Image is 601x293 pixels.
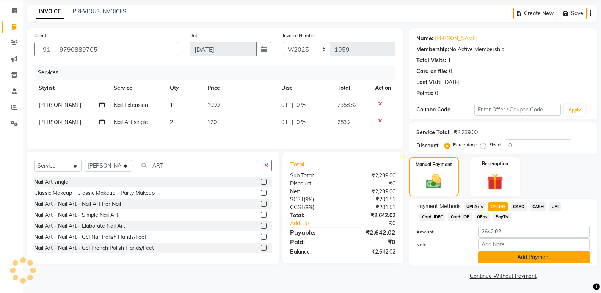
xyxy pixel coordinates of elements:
label: Invoice Number [283,32,316,39]
div: Service Total: [416,128,451,136]
div: [DATE] [443,78,460,86]
span: 9% [305,196,312,202]
input: Search or Scan [138,160,261,171]
div: ₹201.51 [343,204,401,212]
div: ₹2,642.02 [343,228,401,237]
span: Card: IDFC [419,213,445,221]
div: ₹2,642.02 [343,248,401,256]
input: Enter Offer / Coupon Code [474,104,561,116]
span: 1 [170,102,173,108]
div: ₹2,239.00 [343,188,401,196]
div: Total Visits: [416,56,446,64]
th: Disc [277,80,333,97]
div: Discount: [416,142,440,150]
span: 120 [207,119,217,125]
input: Search by Name/Mobile/Email/Code [55,42,178,56]
a: Continue Without Payment [410,272,596,280]
span: [PERSON_NAME] [39,102,81,108]
div: No Active Membership [416,45,590,53]
span: CASH [530,202,546,211]
a: INVOICE [36,5,64,19]
span: [PERSON_NAME] [39,119,81,125]
label: Redemption [482,160,508,167]
th: Qty [165,80,203,97]
div: ₹2,239.00 [343,172,401,180]
span: PayTM [493,213,512,221]
span: 1999 [207,102,220,108]
div: 0 [435,89,438,97]
div: 1 [448,56,451,64]
span: 2358.82 [337,102,357,108]
span: UPI Axis [464,202,485,211]
span: Nail Art single [114,119,148,125]
span: ONLINE [488,202,508,211]
div: ₹0 [353,219,401,227]
th: Action [370,80,395,97]
div: ( ) [284,204,343,212]
button: Create New [513,8,557,19]
span: 9% [306,204,313,210]
div: Membership: [416,45,449,53]
label: Manual Payment [416,161,452,168]
button: Save [560,8,587,19]
a: Add Tip [284,219,353,227]
div: Points: [416,89,433,97]
button: +91 [34,42,55,56]
div: Nail Art - Nail Art - Elaborate Nail Art [34,222,125,230]
span: 283.2 [337,119,351,125]
label: Fixed [489,141,501,148]
input: Add Note [478,238,590,250]
span: Payment Methods [416,202,461,210]
div: ₹0 [343,180,401,188]
div: Services [35,66,401,80]
div: Coupon Code [416,106,474,114]
label: Date [190,32,200,39]
div: Classic Makeup - Classic Makeup - Party Makeup [34,189,155,197]
div: Name: [416,34,433,42]
span: 2 [170,119,173,125]
div: ₹201.51 [343,196,401,204]
div: Discount: [284,180,343,188]
div: Payable: [284,228,343,237]
div: Total: [284,212,343,219]
div: Net: [284,188,343,196]
span: Nail Extension [114,102,148,108]
div: 0 [449,67,452,75]
span: 0 % [297,101,306,109]
div: Paid: [284,237,343,246]
span: SGST [290,196,304,203]
label: Amount: [411,229,472,235]
div: Nail Art - Nail Art - Nail Art Per Nail [34,200,121,208]
span: 0 % [297,118,306,126]
th: Stylist [34,80,109,97]
th: Price [203,80,277,97]
div: Nail Art - Nail Art - Simple Nail Art [34,211,118,219]
span: GPay [475,213,490,221]
div: ₹0 [343,237,401,246]
th: Service [109,80,165,97]
div: Nail Art - Nail Art - Gel French Polish Hands/Feet [34,244,154,252]
div: Balance : [284,248,343,256]
div: ( ) [284,196,343,204]
div: ₹2,642.02 [343,212,401,219]
img: _gift.svg [482,172,508,192]
span: | [292,101,293,109]
div: Nail Art - Nail Art - Gel Nail Polish Hands/Feet [34,233,146,241]
a: [PERSON_NAME] [435,34,477,42]
th: Total [333,80,370,97]
input: Amount [478,226,590,238]
a: PREVIOUS INVOICES [73,8,126,15]
span: | [292,118,293,126]
span: CGST [290,204,304,211]
button: Apply [564,104,585,116]
img: _cash.svg [421,172,446,190]
div: Card on file: [416,67,447,75]
span: Total [290,160,308,168]
span: CARD [511,202,527,211]
label: Note: [411,241,472,248]
div: Nail Art single [34,178,68,186]
span: UPI [549,202,561,211]
button: Add Payment [478,251,590,263]
span: 0 F [281,118,289,126]
div: Last Visit: [416,78,442,86]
